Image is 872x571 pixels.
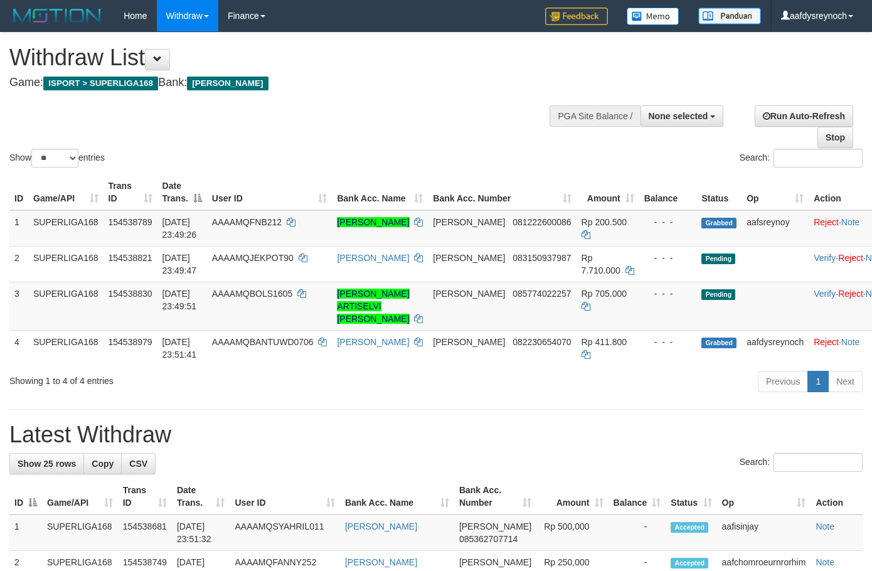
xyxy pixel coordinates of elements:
[18,459,76,469] span: Show 25 rows
[9,246,28,282] td: 2
[742,330,809,366] td: aafdysreynoch
[162,253,197,275] span: [DATE] 23:49:47
[162,337,197,360] span: [DATE] 23:51:41
[42,515,118,551] td: SUPERLIGA168
[755,105,853,127] a: Run Auto-Refresh
[9,6,105,25] img: MOTION_logo.png
[187,77,268,90] span: [PERSON_NAME]
[639,174,697,210] th: Balance
[701,253,735,264] span: Pending
[513,289,571,299] span: Copy 085774022257 to clipboard
[345,557,417,567] a: [PERSON_NAME]
[230,479,339,515] th: User ID: activate to sort column ascending
[129,459,147,469] span: CSV
[109,253,152,263] span: 154538821
[582,289,627,299] span: Rp 705.000
[340,479,454,515] th: Bank Acc. Name: activate to sort column ascending
[9,370,354,387] div: Showing 1 to 4 of 4 entries
[666,479,716,515] th: Status: activate to sort column ascending
[9,45,569,70] h1: Withdraw List
[42,479,118,515] th: Game/API: activate to sort column ascending
[582,217,627,227] span: Rp 200.500
[433,337,505,347] span: [PERSON_NAME]
[649,111,708,121] span: None selected
[9,174,28,210] th: ID
[841,217,860,227] a: Note
[740,149,863,168] label: Search:
[814,337,839,347] a: Reject
[582,337,627,347] span: Rp 411.800
[9,210,28,247] td: 1
[9,515,42,551] td: 1
[758,371,808,392] a: Previous
[212,337,314,347] span: AAAAMQBANTUWD0706
[337,289,409,324] a: [PERSON_NAME] ARTISELVI [PERSON_NAME]
[774,453,863,472] input: Search:
[9,282,28,330] td: 3
[513,337,571,347] span: Copy 082230654070 to clipboard
[9,422,863,447] h1: Latest Withdraw
[627,8,679,25] img: Button%20Memo.svg
[816,557,834,567] a: Note
[701,289,735,300] span: Pending
[838,289,863,299] a: Reject
[698,8,761,24] img: panduan.png
[513,253,571,263] span: Copy 083150937987 to clipboard
[337,217,409,227] a: [PERSON_NAME]
[644,336,692,348] div: - - -
[814,253,836,263] a: Verify
[807,371,829,392] a: 1
[536,479,609,515] th: Amount: activate to sort column ascending
[230,515,339,551] td: AAAAMQSYAHRIL011
[345,521,417,531] a: [PERSON_NAME]
[9,77,569,89] h4: Game: Bank:
[828,371,863,392] a: Next
[717,479,811,515] th: Op: activate to sort column ascending
[814,289,836,299] a: Verify
[337,337,409,347] a: [PERSON_NAME]
[641,105,724,127] button: None selected
[774,149,863,168] input: Search:
[644,252,692,264] div: - - -
[118,479,172,515] th: Trans ID: activate to sort column ascending
[157,174,207,210] th: Date Trans.: activate to sort column descending
[671,522,708,533] span: Accepted
[121,453,156,474] a: CSV
[644,287,692,300] div: - - -
[717,515,811,551] td: aafisinjay
[609,515,666,551] td: -
[162,289,197,311] span: [DATE] 23:49:51
[811,479,863,515] th: Action
[740,453,863,472] label: Search:
[104,174,157,210] th: Trans ID: activate to sort column ascending
[9,330,28,366] td: 4
[212,217,282,227] span: AAAAMQFNB212
[118,515,172,551] td: 154538681
[433,253,505,263] span: [PERSON_NAME]
[172,515,230,551] td: [DATE] 23:51:32
[459,534,518,544] span: Copy 085362707714 to clipboard
[9,479,42,515] th: ID: activate to sort column descending
[545,8,608,25] img: Feedback.jpg
[9,149,105,168] label: Show entries
[433,289,505,299] span: [PERSON_NAME]
[212,289,292,299] span: AAAAMQBOLS1605
[696,174,742,210] th: Status
[459,521,531,531] span: [PERSON_NAME]
[742,210,809,247] td: aafsreynoy
[536,515,609,551] td: Rp 500,000
[816,521,834,531] a: Note
[28,282,104,330] td: SUPERLIGA168
[109,289,152,299] span: 154538830
[109,337,152,347] span: 154538979
[28,330,104,366] td: SUPERLIGA168
[814,217,839,227] a: Reject
[28,210,104,247] td: SUPERLIGA168
[92,459,114,469] span: Copy
[9,453,84,474] a: Show 25 rows
[31,149,78,168] select: Showentries
[212,253,294,263] span: AAAAMQJEKPOT90
[162,217,197,240] span: [DATE] 23:49:26
[83,453,122,474] a: Copy
[109,217,152,227] span: 154538789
